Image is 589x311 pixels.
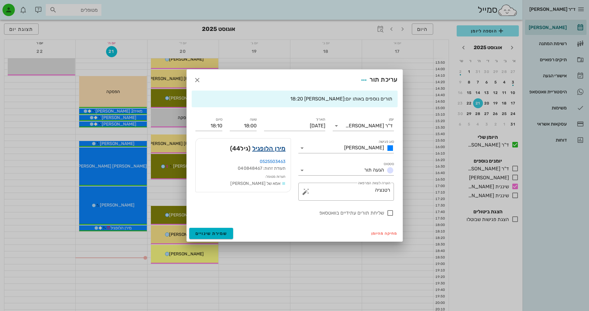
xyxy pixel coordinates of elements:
[369,229,400,238] button: מחיקה מהיומן
[252,143,286,153] a: מירן הלופגיל
[389,117,394,122] label: יומן
[358,75,397,86] div: עריכת תור
[195,210,384,216] label: שליחת תורים עתידיים בוואטסאפ
[315,117,325,122] label: תאריך
[344,145,384,151] span: [PERSON_NAME]
[364,167,384,173] span: הגעה תור
[230,181,280,186] span: אמא של [PERSON_NAME]
[216,117,222,122] label: סיום
[265,175,285,179] small: הערות מטופל:
[333,121,394,131] div: יומןד"ר [PERSON_NAME]
[232,145,241,152] span: 44
[290,96,344,102] span: [PERSON_NAME] 18:20
[250,117,257,122] label: שעה
[260,159,286,164] a: 0525503463
[189,228,233,239] button: שמירת שינויים
[195,231,227,236] span: שמירת שינויים
[197,96,393,102] div: תורים נוספים באותו יום:
[371,231,398,236] span: מחיקה מהיומן
[345,123,393,129] div: ד"ר [PERSON_NAME]
[298,143,394,153] div: סוג פגישה[PERSON_NAME]
[384,162,394,166] label: סטטוס
[378,139,394,144] label: סוג פגישה
[230,143,251,153] span: (גיל )
[201,165,286,172] div: תעודת זהות: 040848467
[298,165,394,175] div: סטטוסהגעה תור
[358,181,390,185] label: הערה לצוות המרפאה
